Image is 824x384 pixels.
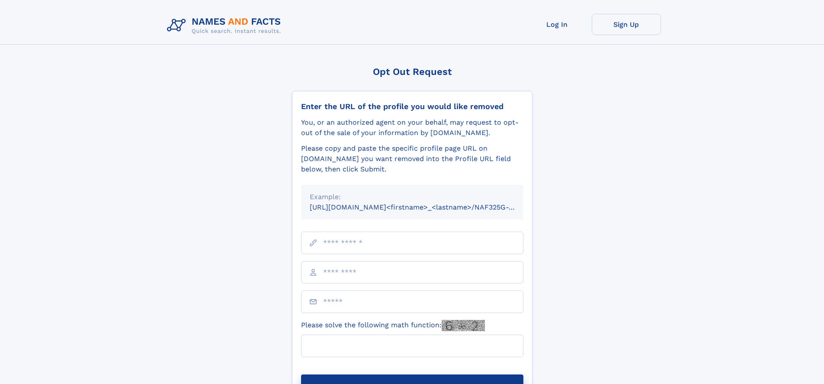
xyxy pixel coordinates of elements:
[523,14,592,35] a: Log In
[592,14,661,35] a: Sign Up
[301,320,485,331] label: Please solve the following math function:
[310,192,515,202] div: Example:
[292,66,532,77] div: Opt Out Request
[301,143,523,174] div: Please copy and paste the specific profile page URL on [DOMAIN_NAME] you want removed into the Pr...
[310,203,540,211] small: [URL][DOMAIN_NAME]<firstname>_<lastname>/NAF325G-xxxxxxxx
[164,14,288,37] img: Logo Names and Facts
[301,117,523,138] div: You, or an authorized agent on your behalf, may request to opt-out of the sale of your informatio...
[301,102,523,111] div: Enter the URL of the profile you would like removed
